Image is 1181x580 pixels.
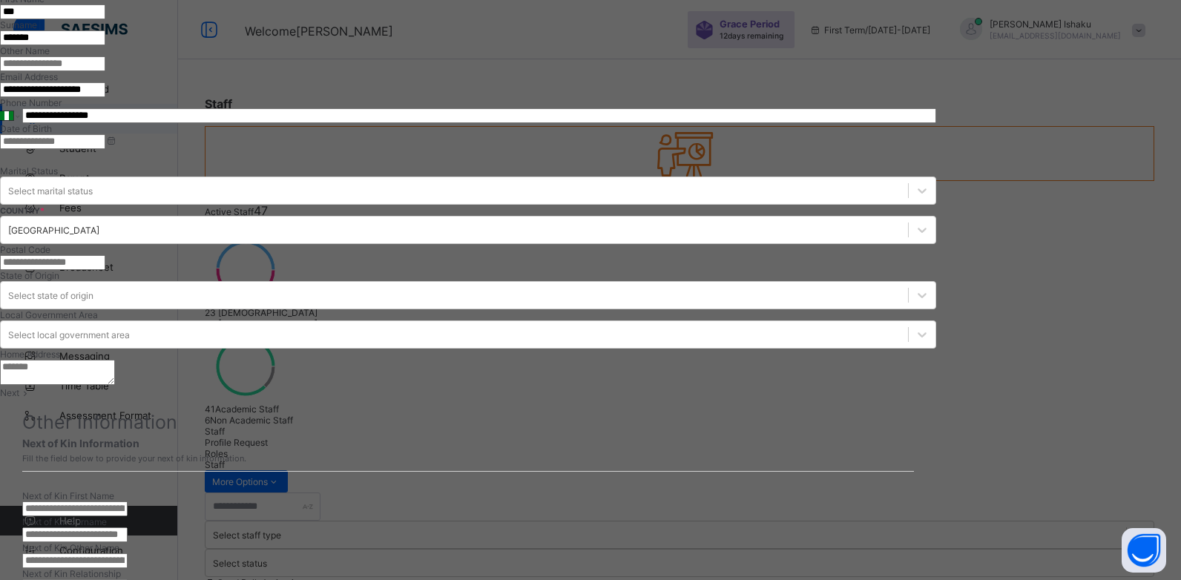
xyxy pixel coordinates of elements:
div: [GEOGRAPHIC_DATA] [8,224,99,235]
label: Next of Kin Surname [22,516,107,527]
div: Select state of origin [8,289,93,300]
label: Next of Kin Relationship [22,568,121,579]
button: Open asap [1122,528,1166,573]
label: Next of Kin First Name [22,490,114,501]
div: Select local government area [8,329,130,340]
div: Select marital status [8,185,93,196]
span: Fill the field below to provide your next of kin information. [22,453,914,464]
label: Next of Kin Other Name [22,542,119,553]
span: Other Information [22,411,177,433]
span: Next of Kin Information [22,437,914,449]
